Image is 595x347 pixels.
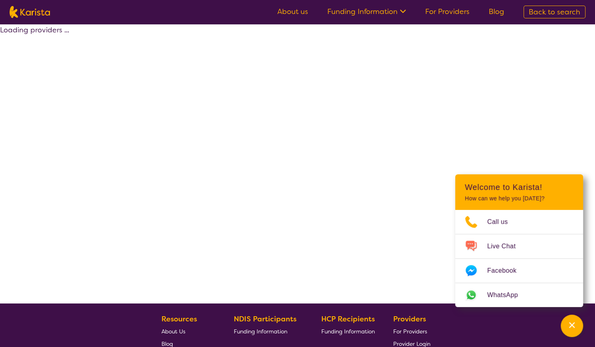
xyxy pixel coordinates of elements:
ul: Choose channel [455,210,583,307]
a: Funding Information [327,7,406,16]
div: Channel Menu [455,174,583,307]
p: How can we help you [DATE]? [465,195,573,202]
b: HCP Recipients [321,314,374,324]
a: For Providers [425,7,470,16]
span: For Providers [393,328,427,335]
a: About us [277,7,308,16]
a: Back to search [523,6,585,18]
span: Funding Information [234,328,287,335]
a: Web link opens in a new tab. [455,283,583,307]
b: Providers [393,314,426,324]
span: Back to search [529,7,580,17]
b: NDIS Participants [234,314,297,324]
a: Blog [489,7,504,16]
span: Facebook [487,265,526,277]
img: Karista logo [10,6,50,18]
b: Resources [161,314,197,324]
span: About Us [161,328,185,335]
button: Channel Menu [561,315,583,337]
span: Call us [487,216,517,228]
span: Funding Information [321,328,374,335]
a: For Providers [393,325,430,337]
span: Live Chat [487,240,525,252]
span: WhatsApp [487,289,527,301]
a: Funding Information [234,325,302,337]
a: About Us [161,325,215,337]
a: Funding Information [321,325,374,337]
h2: Welcome to Karista! [465,182,573,192]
